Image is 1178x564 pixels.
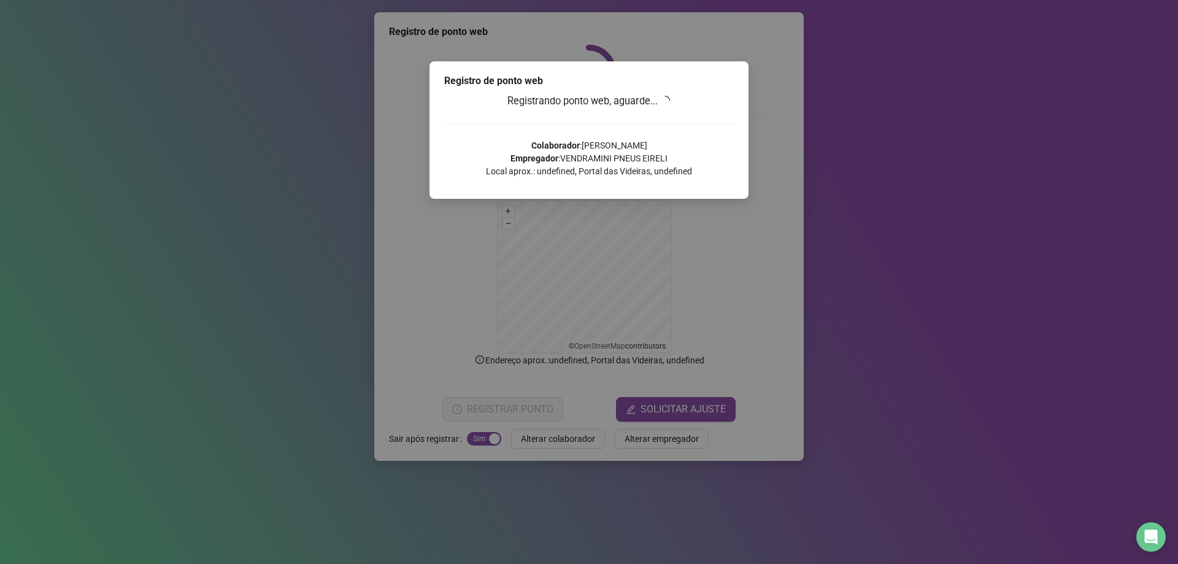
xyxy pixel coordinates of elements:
div: Open Intercom Messenger [1136,522,1166,552]
div: Registro de ponto web [444,74,734,88]
strong: Colaborador [531,141,580,150]
span: loading [660,95,671,106]
strong: Empregador [510,153,558,163]
h3: Registrando ponto web, aguarde... [444,93,734,109]
p: : [PERSON_NAME] : VENDRAMINI PNEUS EIRELI Local aprox.: undefined, Portal das Videiras, undefined [444,139,734,178]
